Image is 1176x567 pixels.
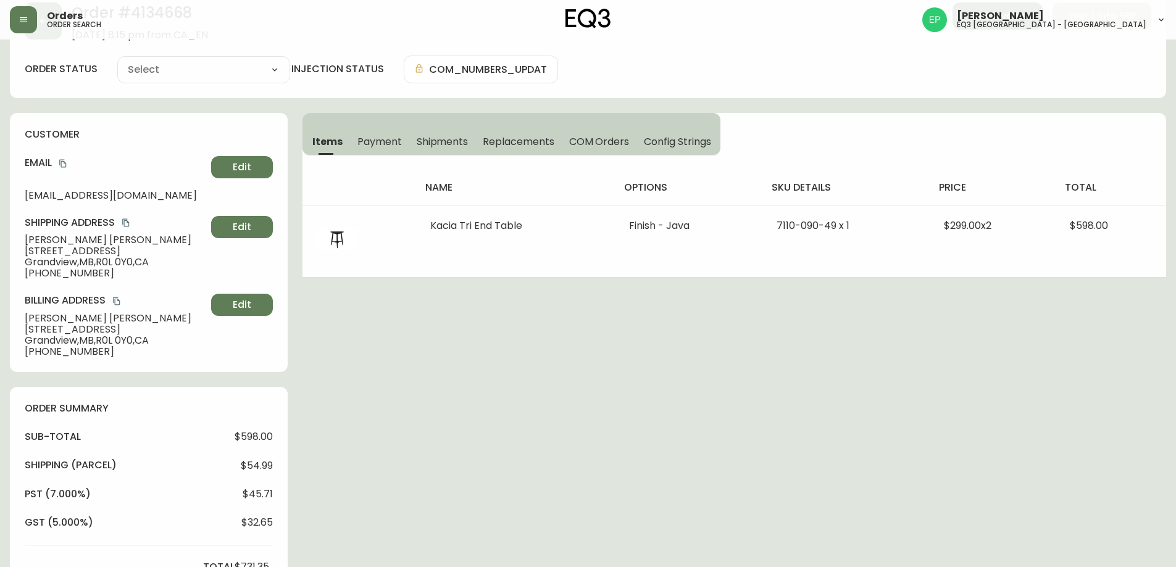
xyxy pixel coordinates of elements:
[233,160,251,174] span: Edit
[111,295,123,307] button: copy
[25,346,206,357] span: [PHONE_NUMBER]
[569,135,630,148] span: COM Orders
[243,489,273,500] span: $45.71
[25,335,206,346] span: Grandview , MB , R0L 0Y0 , CA
[47,21,101,28] h5: order search
[211,216,273,238] button: Edit
[25,128,273,141] h4: customer
[317,220,357,260] img: 7110-090-MC-400-1-cljhrg1gn05mn0134gf2s150u.jpg
[25,402,273,415] h4: order summary
[1070,218,1108,233] span: $598.00
[25,246,206,257] span: [STREET_ADDRESS]
[25,487,91,501] h4: pst (7.000%)
[425,181,604,194] h4: name
[922,7,947,32] img: edb0eb29d4ff191ed42d19acdf48d771
[772,181,919,194] h4: sku details
[241,517,273,528] span: $32.65
[25,458,117,472] h4: Shipping ( Parcel )
[357,135,402,148] span: Payment
[25,430,81,444] h4: sub-total
[47,11,83,21] span: Orders
[944,218,991,233] span: $299.00 x 2
[235,431,273,442] span: $598.00
[777,218,849,233] span: 7110-090-49 x 1
[241,460,273,471] span: $54.99
[233,298,251,312] span: Edit
[291,62,384,76] h4: injection status
[25,62,98,76] label: order status
[233,220,251,234] span: Edit
[25,324,206,335] span: [STREET_ADDRESS]
[25,216,206,230] h4: Shipping Address
[211,156,273,178] button: Edit
[644,135,711,148] span: Config Strings
[72,30,208,41] span: [DATE] 8:15 pm from CA_EN
[417,135,469,148] span: Shipments
[483,135,554,148] span: Replacements
[25,257,206,268] span: Grandview , MB , R0L 0Y0 , CA
[629,220,747,231] li: Finish - Java
[565,9,611,28] img: logo
[430,218,522,233] span: Kacia Tri End Table
[57,157,69,170] button: copy
[120,217,132,229] button: copy
[25,268,206,279] span: [PHONE_NUMBER]
[624,181,752,194] h4: options
[25,234,206,246] span: [PERSON_NAME] [PERSON_NAME]
[25,156,206,170] h4: Email
[25,313,206,324] span: [PERSON_NAME] [PERSON_NAME]
[957,21,1146,28] h5: eq3 [GEOGRAPHIC_DATA] - [GEOGRAPHIC_DATA]
[939,181,1045,194] h4: price
[25,294,206,307] h4: Billing Address
[25,190,206,201] span: [EMAIL_ADDRESS][DOMAIN_NAME]
[312,135,343,148] span: Items
[1065,181,1156,194] h4: total
[25,516,93,529] h4: gst (5.000%)
[957,11,1044,21] span: [PERSON_NAME]
[211,294,273,316] button: Edit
